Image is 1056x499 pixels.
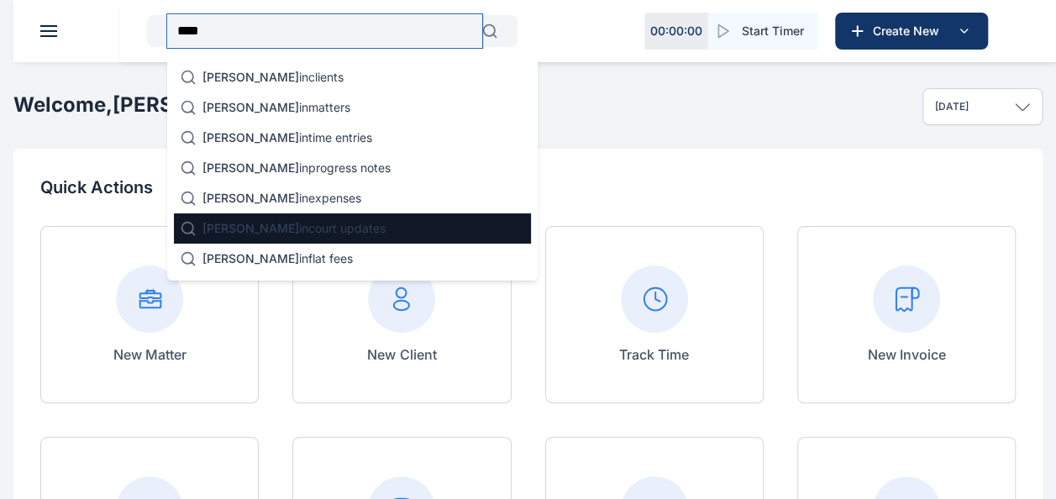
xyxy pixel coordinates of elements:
p: New Client [367,344,436,365]
span: Start Timer [742,23,804,39]
button: Start Timer [708,13,817,50]
span: [PERSON_NAME] [202,160,299,175]
span: [PERSON_NAME] [202,251,299,265]
span: [PERSON_NAME] [202,221,299,235]
p: Track Time [619,344,689,365]
p: in progress notes [202,160,391,176]
span: [PERSON_NAME] [202,130,299,144]
p: in court updates [202,220,386,237]
span: [PERSON_NAME] [202,70,299,84]
p: in expenses [202,190,361,207]
span: [PERSON_NAME] [202,191,299,205]
p: Quick Actions [40,176,1016,199]
h2: Welcome, [PERSON_NAME] [13,92,283,118]
p: in matters [202,99,350,116]
p: in time entries [202,129,372,146]
p: New Invoice [867,344,945,365]
span: [PERSON_NAME] [202,100,299,114]
p: in clients [202,69,344,86]
p: [DATE] [935,100,969,113]
button: Create New [835,13,988,50]
span: Create New [866,23,954,39]
p: New Matter [113,344,187,365]
p: in flat fees [202,250,353,267]
p: 00 : 00 : 00 [650,23,702,39]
